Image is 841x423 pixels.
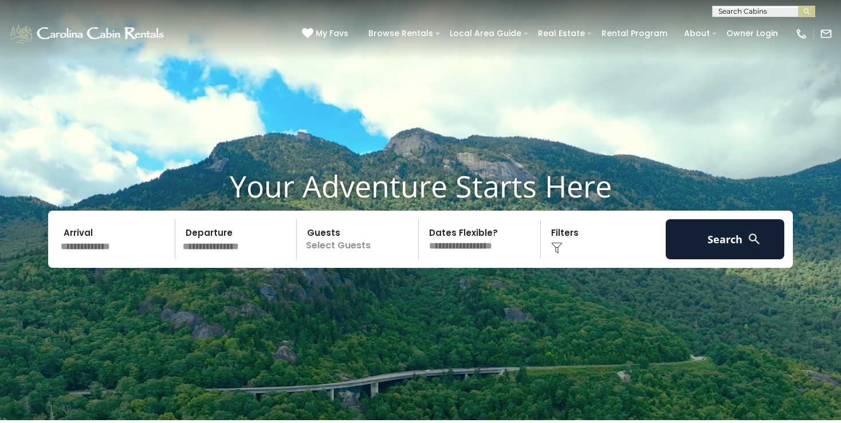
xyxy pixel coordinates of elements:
img: White-1-1-2.png [9,22,167,45]
a: Rental Program [596,25,673,42]
img: filter--v1.png [551,242,563,254]
img: mail-regular-white.png [820,27,832,40]
h1: Your Adventure Starts Here [9,168,832,204]
img: search-regular-white.png [747,232,761,246]
img: phone-regular-white.png [795,27,808,40]
a: Real Estate [532,25,591,42]
a: Owner Login [721,25,784,42]
a: About [678,25,716,42]
p: Select Guests [300,219,418,259]
a: Browse Rentals [363,25,439,42]
a: Local Area Guide [444,25,527,42]
span: My Favs [316,27,348,39]
button: Search [666,219,784,259]
a: My Favs [302,27,351,40]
